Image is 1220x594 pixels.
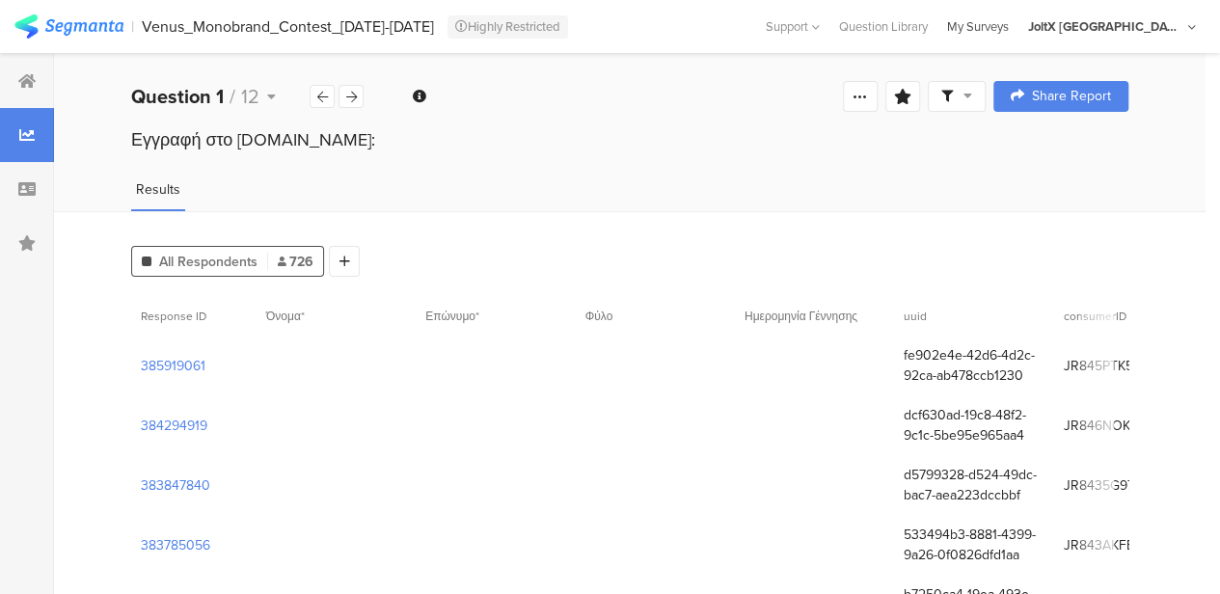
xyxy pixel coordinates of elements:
[745,308,857,325] span: Ημερομηνία Γέννησης
[1063,535,1159,555] div: JR843AKFBZCX
[1028,17,1182,36] div: JoltX [GEOGRAPHIC_DATA]
[1063,356,1145,376] div: JR845PTK519
[141,535,210,555] section: 383785056
[1063,416,1157,436] div: JR846NOKN5IK
[14,14,123,39] img: segmanta logo
[131,15,134,38] div: |
[136,179,180,200] span: Results
[278,252,313,272] span: 726
[904,405,1044,445] div: dcf630ad-19c8-48f2-9c1c-5be95e965aa4
[141,475,210,496] section: 383847840
[131,82,224,111] b: Question 1
[1063,308,1125,325] span: consumerID
[230,82,235,111] span: /
[141,416,207,436] section: 384294919
[141,356,205,376] section: 385919061
[1032,90,1111,103] span: Share Report
[266,308,305,325] span: Όνομα*
[159,252,258,272] span: All Respondents
[904,525,1044,565] div: 533494b3-8881-4399-9a26-0f0826dfd1aa
[241,82,259,111] span: 12
[904,465,1044,505] div: d5799328-d524-49dc-bac7-aea223dccbbf
[937,17,1018,36] a: My Surveys
[141,308,206,325] span: Response ID
[142,17,434,36] div: Venus_Monobrand_Contest_[DATE]-[DATE]
[425,308,479,325] span: Επώνυμο*
[829,17,937,36] a: Question Library
[904,308,927,325] span: uuid
[447,15,568,39] div: Highly Restricted
[766,12,820,41] div: Support
[131,127,1128,152] div: Εγγραφή στο [DOMAIN_NAME]:
[585,308,613,325] span: Φύλο
[904,345,1044,386] div: fe902e4e-42d6-4d2c-92ca-ab478ccb1230
[1063,475,1154,496] div: JR8435G97IUY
